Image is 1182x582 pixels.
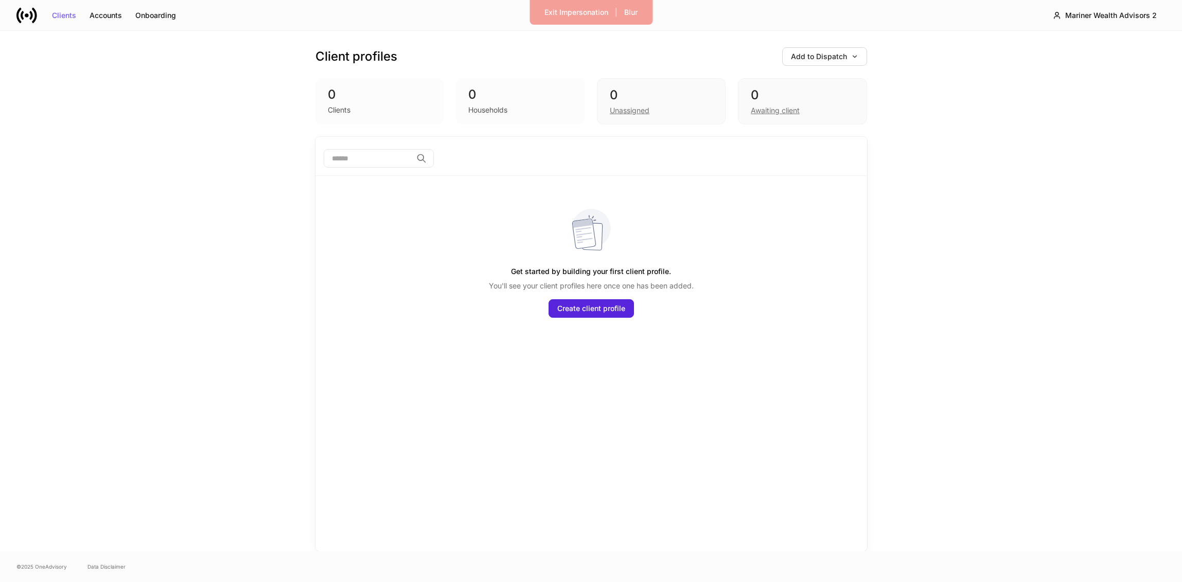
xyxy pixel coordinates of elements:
[1065,12,1157,19] div: Mariner Wealth Advisors 2
[751,87,854,103] div: 0
[468,105,507,115] div: Households
[610,87,713,103] div: 0
[624,9,638,16] div: Blur
[597,78,726,124] div: 0Unassigned
[618,4,644,21] button: Blur
[83,7,129,24] button: Accounts
[87,562,126,571] a: Data Disclaimer
[557,305,625,312] div: Create client profile
[468,86,572,103] div: 0
[328,105,350,115] div: Clients
[549,299,634,318] button: Create client profile
[16,562,67,571] span: © 2025 OneAdvisory
[315,48,397,65] h3: Client profiles
[52,12,76,19] div: Clients
[782,47,867,66] button: Add to Dispatch
[538,4,615,21] button: Exit Impersonation
[544,9,608,16] div: Exit Impersonation
[1044,6,1166,25] button: Mariner Wealth Advisors 2
[45,7,83,24] button: Clients
[738,78,867,124] div: 0Awaiting client
[328,86,432,103] div: 0
[751,105,800,116] div: Awaiting client
[511,262,671,281] h5: Get started by building your first client profile.
[610,105,649,116] div: Unassigned
[489,281,694,291] p: You'll see your client profiles here once one has been added.
[129,7,183,24] button: Onboarding
[90,12,122,19] div: Accounts
[135,12,176,19] div: Onboarding
[791,53,858,60] div: Add to Dispatch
